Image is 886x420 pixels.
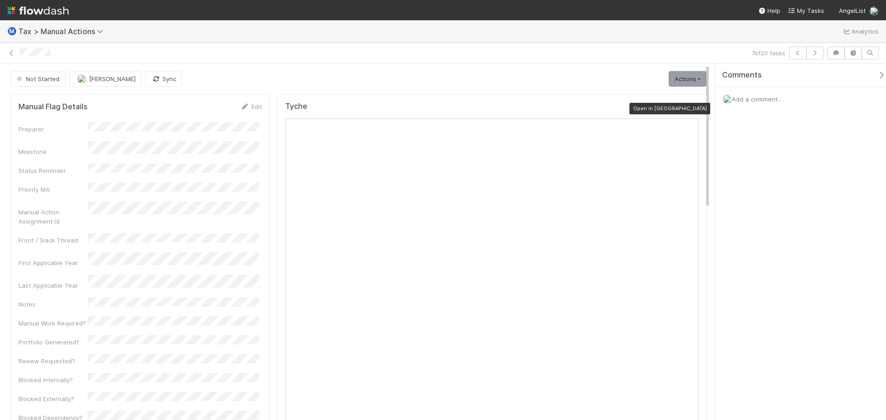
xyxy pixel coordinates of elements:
div: Manual Action Assignment Id [18,207,88,226]
span: Comments [722,71,762,80]
div: Help [758,6,780,15]
div: Blocked Internally? [18,375,88,385]
div: Portfolio Generated? [18,337,88,347]
div: Priority MA [18,185,88,194]
div: Milestone [18,147,88,156]
a: My Tasks [788,6,824,15]
button: [PERSON_NAME] [69,71,142,87]
a: Edit [240,103,262,110]
span: Add a comment... [732,95,782,103]
span: [PERSON_NAME] [89,75,136,83]
div: Front / Slack Thread [18,236,88,245]
div: Blocked Externally? [18,394,88,403]
img: logo-inverted-e16ddd16eac7371096b0.svg [7,3,69,18]
span: Tax > Manual Actions [18,27,108,36]
a: Actions [669,71,706,87]
span: Ⓜ️ [7,27,17,35]
div: Last Applicable Year [18,281,88,290]
span: AngelList [839,7,866,14]
div: First Applicable Year [18,258,88,267]
div: Status Reminder [18,166,88,175]
a: Analytics [842,26,879,37]
div: Review Requested? [18,356,88,366]
span: My Tasks [788,7,824,14]
h5: Tyche [285,102,307,111]
img: avatar_c8e523dd-415a-4cf0-87a3-4b787501e7b6.png [869,6,879,16]
span: 7 of 20 tasks [752,48,785,58]
div: Notes [18,300,88,309]
button: Sync [145,71,182,87]
h5: Manual Flag Details [18,102,88,112]
div: Manual Work Required? [18,319,88,328]
img: avatar_c8e523dd-415a-4cf0-87a3-4b787501e7b6.png [77,74,86,83]
img: avatar_c8e523dd-415a-4cf0-87a3-4b787501e7b6.png [723,95,732,104]
div: Preparer [18,124,88,134]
